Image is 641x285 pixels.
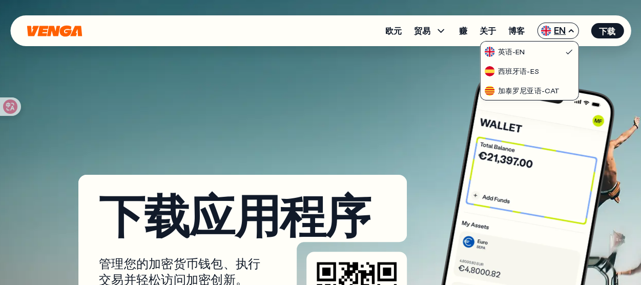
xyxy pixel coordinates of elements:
[530,66,539,76] font: ES
[481,42,578,61] a: 英国国旗英语-EN
[545,86,560,95] font: CAT
[527,66,530,76] font: -
[26,25,83,37] svg: 家
[498,66,527,76] font: 西班牙语
[459,25,467,36] font: 赚
[541,86,544,95] font: -
[485,47,495,57] img: 英国国旗
[599,26,615,36] font: 下载
[508,27,525,35] a: 博客
[481,80,578,100] a: 旗猫加泰罗尼亚语-CAT
[481,61,578,80] a: 旗帜西班牙语-ES
[485,66,495,76] img: 旗帜
[485,86,495,96] img: 旗猫
[554,24,566,36] font: EN
[385,25,402,36] font: 欧元
[480,27,496,35] a: 关于
[99,185,370,245] font: 下载应用程序
[498,47,512,56] font: 英语
[541,26,551,36] img: 英国国旗
[480,25,496,36] font: 关于
[508,25,525,36] font: 博客
[515,47,525,56] font: EN
[512,47,515,56] font: -
[498,86,542,95] font: 加泰罗尼亚语
[414,25,447,37] span: 贸易
[414,25,430,36] font: 贸易
[537,23,578,39] span: EN
[591,23,624,38] button: 下载
[385,27,402,35] a: 欧元
[459,27,467,35] a: 赚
